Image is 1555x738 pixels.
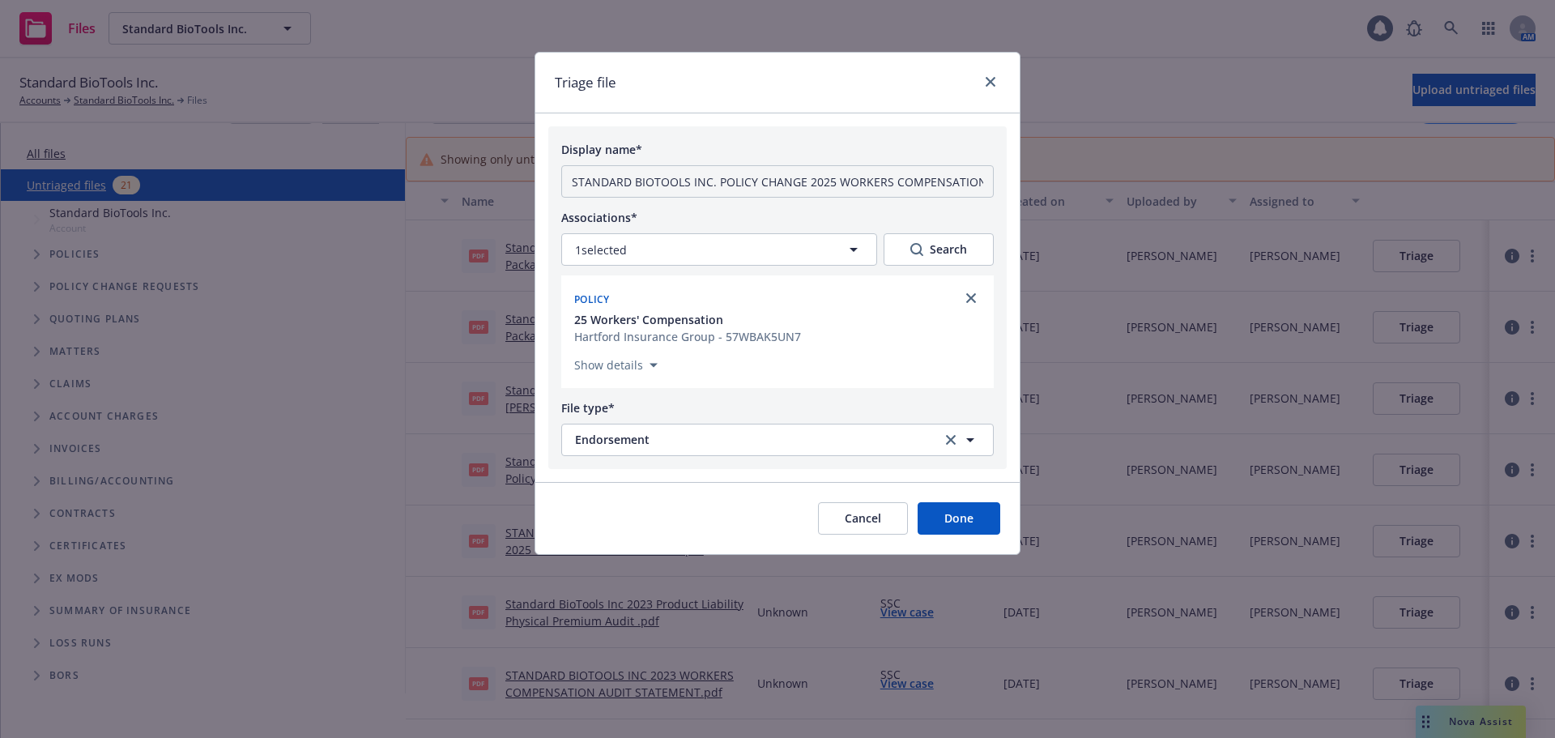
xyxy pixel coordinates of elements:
span: Endorsement [575,431,922,448]
button: 1selected [561,233,877,266]
button: Endorsementclear selection [561,424,994,456]
button: Cancel [818,502,908,535]
h1: Triage file [555,72,616,93]
button: Show details [568,356,664,375]
span: Associations* [561,210,637,225]
a: close [961,288,981,308]
span: Display name* [561,142,642,157]
span: Policy [574,292,610,306]
svg: Search [910,243,923,256]
a: clear selection [941,430,961,450]
button: Done [918,502,1000,535]
span: 25 Workers' Compensation [574,311,723,328]
div: Hartford Insurance Group - 57WBAK5UN7 [574,328,801,345]
a: close [981,72,1000,92]
input: Add display name here... [561,165,994,198]
span: File type* [561,400,615,416]
button: SearchSearch [884,233,994,266]
div: Search [910,241,967,258]
span: 1 selected [575,241,627,258]
button: 25 Workers' Compensation [574,311,801,328]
